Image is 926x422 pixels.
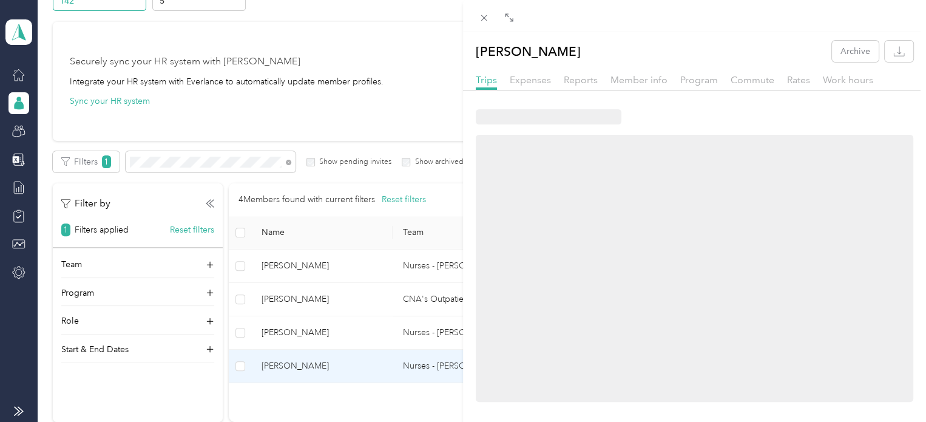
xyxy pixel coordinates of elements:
[476,74,497,86] span: Trips
[610,74,667,86] span: Member info
[680,74,718,86] span: Program
[787,74,810,86] span: Rates
[832,41,879,62] button: Archive
[510,74,551,86] span: Expenses
[564,74,598,86] span: Reports
[476,41,581,62] p: [PERSON_NAME]
[731,74,774,86] span: Commute
[858,354,926,422] iframe: Everlance-gr Chat Button Frame
[823,74,873,86] span: Work hours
